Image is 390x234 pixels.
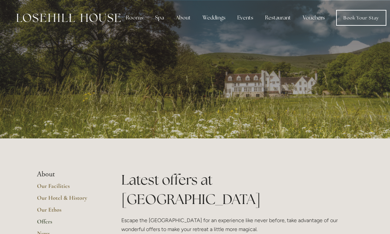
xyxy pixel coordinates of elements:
div: Rooms [121,11,148,24]
a: Book Your Stay [336,10,386,26]
a: Our Facilities [37,182,100,194]
a: Our Hotel & History [37,194,100,206]
li: About [37,170,100,179]
div: Events [232,11,258,24]
a: Offers [37,218,100,230]
div: Spa [150,11,169,24]
div: Weddings [197,11,231,24]
h1: Latest offers at [GEOGRAPHIC_DATA] [121,170,353,209]
p: Escape the [GEOGRAPHIC_DATA] for an experience like never before, take advantage of our wonderful... [121,216,353,234]
a: Vouchers [297,11,330,24]
div: About [171,11,196,24]
img: Losehill House [17,14,121,22]
div: Restaurant [260,11,296,24]
a: Our Ethos [37,206,100,218]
